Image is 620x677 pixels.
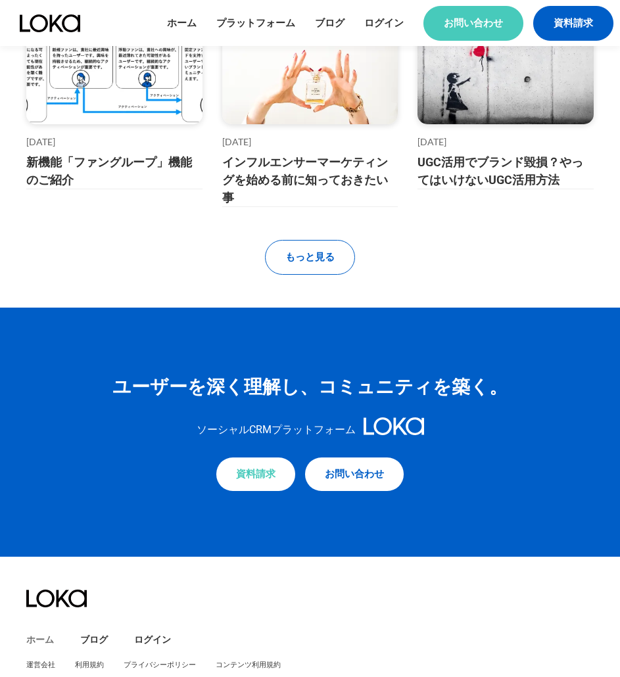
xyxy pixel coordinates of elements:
[222,153,398,206] p: インフルエンサーマーケティングを始める前に知っておきたい事
[305,457,404,491] a: お問い合わせ
[26,660,55,670] a: 運営会社
[197,421,356,438] p: ソーシャルCRMプラットフォーム
[26,137,55,147] p: [DATE]
[216,660,281,670] a: コンテンツ利用規約
[222,137,251,147] p: [DATE]
[134,634,171,647] a: ログイン
[216,457,295,491] a: 資料請求
[423,6,523,41] a: お問い合わせ
[112,373,318,401] p: ユーザーを深く理解し、
[533,6,613,41] a: 資料請求
[124,660,196,670] a: プライバシーポリシー
[417,153,594,189] p: UGC活用でブランド毀損？やってはいけないUGC活用方法
[26,634,54,647] a: ホーム
[26,153,203,189] p: 新機能「ファングループ」機能のご紹介
[318,373,508,401] p: コミュニティを築く。
[417,137,446,147] p: [DATE]
[80,634,108,647] a: ブログ
[364,16,404,30] a: ログイン
[265,240,355,275] a: もっと見る
[216,16,295,30] a: プラットフォーム
[315,16,345,30] a: ブログ
[75,660,104,670] a: 利用規約
[167,16,197,30] a: ホーム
